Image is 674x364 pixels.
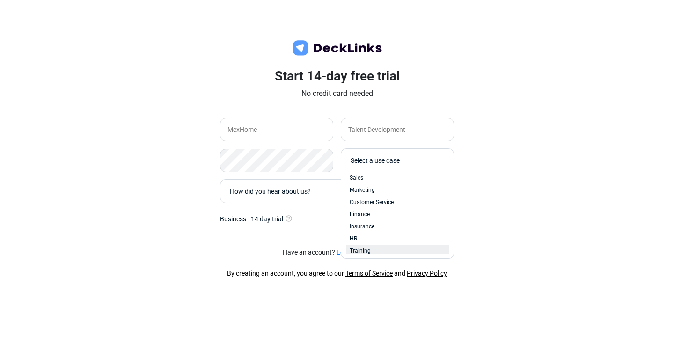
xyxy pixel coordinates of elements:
div: Select a use case [351,155,449,165]
span: Sales [350,174,363,182]
h3: Start 14-day free trial [220,68,454,84]
a: Terms of Service [345,269,393,277]
span: HR [350,234,357,243]
input: Enter your job title [341,118,454,141]
a: Privacy Policy [407,269,447,277]
div: By creating an account, you agree to our and [227,269,447,278]
input: Enter your company name [220,118,333,141]
span: Finance [350,210,370,218]
div: How did you hear about us? [230,186,449,196]
span: Training [350,247,371,255]
a: Login to DeckLinks [337,248,391,256]
p: No credit card needed [220,88,454,99]
span: Insurance [350,222,374,231]
small: Have an account? [283,248,391,257]
img: deck-links-logo.c572c7424dfa0d40c150da8c35de9cd0.svg [290,39,384,58]
span: Marketing [350,186,375,194]
span: Customer Service [350,198,394,206]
